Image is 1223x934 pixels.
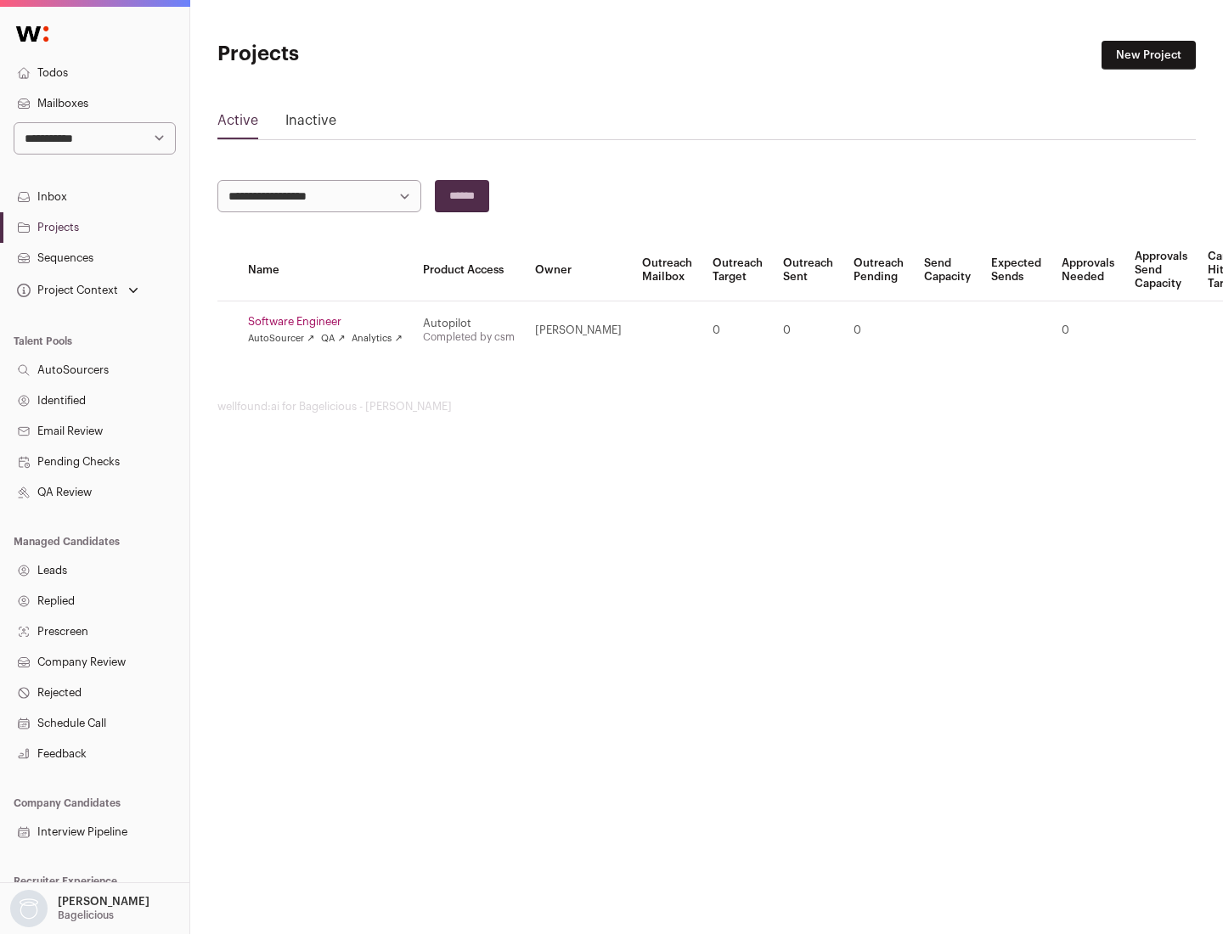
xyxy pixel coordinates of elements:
[14,284,118,297] div: Project Context
[423,332,515,342] a: Completed by csm
[285,110,336,138] a: Inactive
[217,110,258,138] a: Active
[14,279,142,302] button: Open dropdown
[58,895,149,909] p: [PERSON_NAME]
[1124,239,1198,301] th: Approvals Send Capacity
[1102,41,1196,70] a: New Project
[702,239,773,301] th: Outreach Target
[7,17,58,51] img: Wellfound
[58,909,114,922] p: Bagelicious
[238,239,413,301] th: Name
[773,239,843,301] th: Outreach Sent
[843,239,914,301] th: Outreach Pending
[1051,301,1124,360] td: 0
[702,301,773,360] td: 0
[843,301,914,360] td: 0
[413,239,525,301] th: Product Access
[1051,239,1124,301] th: Approvals Needed
[217,41,544,68] h1: Projects
[248,315,403,329] a: Software Engineer
[525,301,632,360] td: [PERSON_NAME]
[632,239,702,301] th: Outreach Mailbox
[10,890,48,927] img: nopic.png
[525,239,632,301] th: Owner
[981,239,1051,301] th: Expected Sends
[321,332,345,346] a: QA ↗
[773,301,843,360] td: 0
[7,890,153,927] button: Open dropdown
[423,317,515,330] div: Autopilot
[914,239,981,301] th: Send Capacity
[352,332,402,346] a: Analytics ↗
[248,332,314,346] a: AutoSourcer ↗
[217,400,1196,414] footer: wellfound:ai for Bagelicious - [PERSON_NAME]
